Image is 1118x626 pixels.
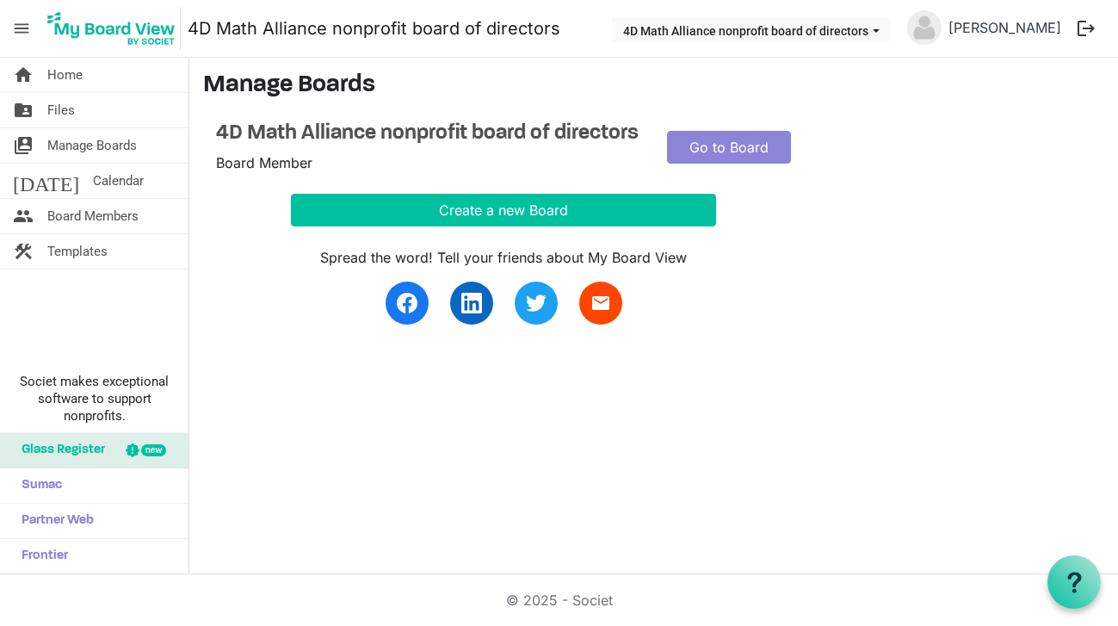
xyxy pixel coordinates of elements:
span: home [13,58,34,92]
h3: Manage Boards [203,71,1104,101]
span: Sumac [13,468,62,503]
span: folder_shared [13,93,34,127]
img: linkedin.svg [461,293,482,313]
span: construction [13,234,34,269]
span: people [13,199,34,233]
span: Manage Boards [47,128,137,163]
span: Board Members [47,199,139,233]
a: email [579,282,622,325]
span: [DATE] [13,164,79,198]
a: © 2025 - Societ [506,592,613,609]
div: Spread the word! Tell your friends about My Board View [291,247,716,268]
span: Board Member [216,154,312,171]
img: twitter.svg [526,293,547,313]
span: Societ makes exceptional software to support nonprofits. [8,373,181,425]
img: no-profile-picture.svg [907,10,942,45]
img: facebook.svg [397,293,417,313]
span: email [590,293,611,313]
span: Partner Web [13,504,94,538]
span: Frontier [13,539,68,573]
a: Go to Board [667,131,792,164]
a: 4D Math Alliance nonprofit board of directors [216,121,641,146]
span: Files [47,93,75,127]
img: My Board View Logo [42,7,181,50]
button: Create a new Board [291,194,716,226]
span: Templates [47,234,108,269]
a: [PERSON_NAME] [942,10,1068,45]
button: 4D Math Alliance nonprofit board of directors dropdownbutton [612,18,891,42]
span: switch_account [13,128,34,163]
button: logout [1068,10,1104,46]
a: 4D Math Alliance nonprofit board of directors [188,11,560,46]
span: Calendar [93,164,144,198]
span: Home [47,58,83,92]
span: menu [5,12,38,45]
span: Glass Register [13,433,105,468]
div: new [141,444,166,456]
a: My Board View Logo [42,7,188,50]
